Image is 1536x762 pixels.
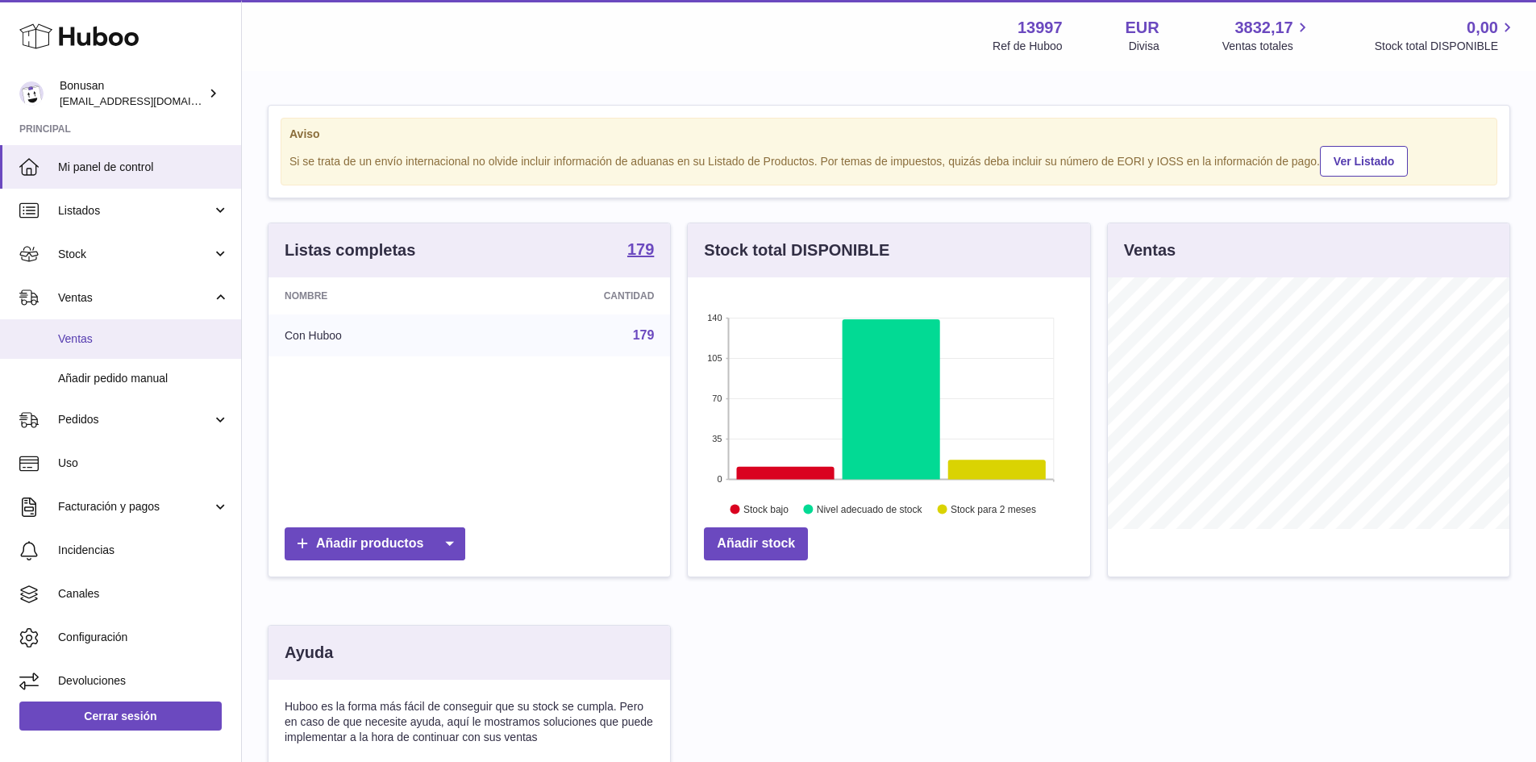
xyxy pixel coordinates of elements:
[1222,17,1312,54] a: 3832,17 Ventas totales
[704,239,889,261] h3: Stock total DISPONIBLE
[1018,17,1063,39] strong: 13997
[58,203,212,219] span: Listados
[1320,146,1408,177] a: Ver Listado
[1375,39,1517,54] span: Stock total DISPONIBLE
[58,290,212,306] span: Ventas
[289,144,1488,177] div: Si se trata de un envío internacional no olvide incluir información de aduanas en su Listado de P...
[713,393,722,403] text: 70
[704,527,808,560] a: Añadir stock
[627,241,654,257] strong: 179
[285,699,654,745] p: Huboo es la forma más fácil de conseguir que su stock se cumpla. Pero en caso de que necesite ayu...
[285,642,333,664] h3: Ayuda
[19,702,222,731] a: Cerrar sesión
[285,527,465,560] a: Añadir productos
[1467,17,1498,39] span: 0,00
[1126,17,1159,39] strong: EUR
[707,353,722,363] text: 105
[1234,17,1292,39] span: 3832,17
[268,314,477,356] td: Con Huboo
[58,499,212,514] span: Facturación y pagos
[713,434,722,443] text: 35
[60,78,205,109] div: Bonusan
[58,371,229,386] span: Añadir pedido manual
[633,328,655,342] a: 179
[743,504,789,515] text: Stock bajo
[58,160,229,175] span: Mi panel de control
[58,331,229,347] span: Ventas
[718,474,722,484] text: 0
[268,277,477,314] th: Nombre
[1375,17,1517,54] a: 0,00 Stock total DISPONIBLE
[951,504,1036,515] text: Stock para 2 meses
[1129,39,1159,54] div: Divisa
[60,94,237,107] span: [EMAIL_ADDRESS][DOMAIN_NAME]
[58,630,229,645] span: Configuración
[58,247,212,262] span: Stock
[58,456,229,471] span: Uso
[1222,39,1312,54] span: Ventas totales
[707,313,722,323] text: 140
[58,412,212,427] span: Pedidos
[58,586,229,602] span: Canales
[817,504,923,515] text: Nivel adecuado de stock
[289,127,1488,142] strong: Aviso
[993,39,1062,54] div: Ref de Huboo
[58,673,229,689] span: Devoluciones
[58,543,229,558] span: Incidencias
[285,239,415,261] h3: Listas completas
[627,241,654,260] a: 179
[19,81,44,106] img: info@bonusan.es
[1124,239,1176,261] h3: Ventas
[477,277,671,314] th: Cantidad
